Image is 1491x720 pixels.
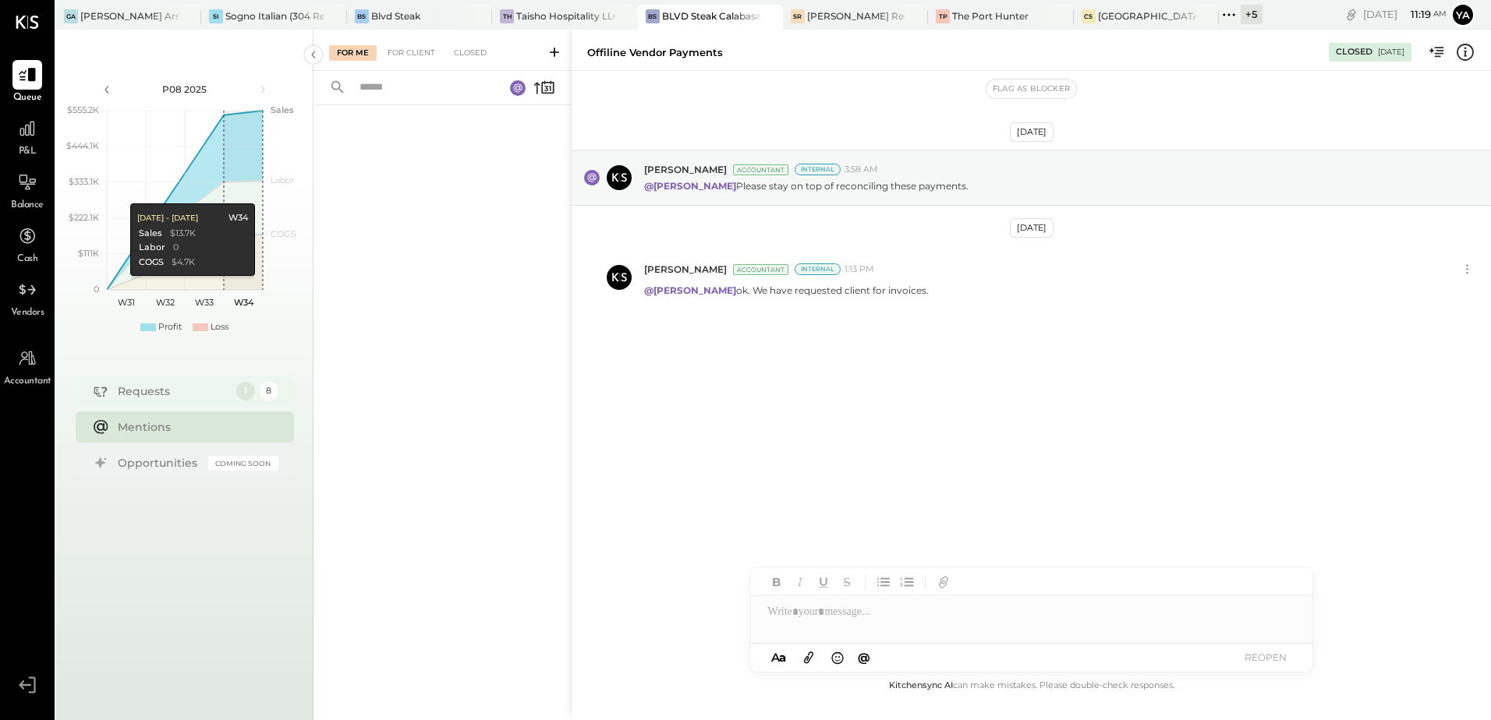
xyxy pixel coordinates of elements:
div: BS [646,9,660,23]
span: Vendors [11,306,44,320]
button: Flag as Blocker [986,79,1076,98]
div: W34 [228,212,247,224]
span: Accountant [4,375,51,389]
div: Opportunities [118,455,200,471]
div: Labor [138,242,165,254]
span: Cash [17,252,37,266]
span: [PERSON_NAME] [644,163,727,176]
div: 1 [236,382,255,401]
div: Accountant [733,164,788,175]
button: Strikethrough [837,572,857,592]
button: Italic [790,572,810,592]
button: Aa [767,649,792,666]
div: Offiline Vendor Payments [587,45,723,60]
span: Balance [11,199,44,213]
span: 3:58 AM [845,164,878,176]
button: Bold [767,572,787,592]
div: Mentions [118,419,271,435]
div: [DATE] - [DATE] [136,213,197,224]
button: Unordered List [873,572,894,592]
div: Internal [795,164,841,175]
div: CS [1082,9,1096,23]
div: [PERSON_NAME] Restaurant & Deli [807,9,905,23]
text: W31 [118,297,135,308]
div: + 5 [1241,5,1263,24]
div: [DATE] [1010,122,1054,142]
text: $555.2K [67,104,99,115]
div: Taisho Hospitality LLC [516,9,614,23]
button: @ [853,648,875,667]
div: [DATE] [1363,7,1447,22]
text: $222.1K [69,212,99,223]
strong: @[PERSON_NAME] [644,180,736,192]
span: @ [858,650,870,665]
div: [DATE] [1378,47,1404,58]
div: The Port Hunter [952,9,1029,23]
div: copy link [1344,6,1359,23]
div: SR [791,9,805,23]
button: Add URL [933,572,954,592]
div: 8 [260,382,278,401]
text: 0 [94,284,99,295]
button: Ordered List [897,572,917,592]
div: GA [64,9,78,23]
div: [PERSON_NAME] Arso [80,9,178,23]
div: Internal [795,263,841,275]
div: Closed [1336,46,1372,58]
button: REOPEN [1234,647,1297,668]
div: Closed [446,45,494,61]
a: Cash [1,221,54,266]
div: Coming Soon [208,456,278,471]
strong: @[PERSON_NAME] [644,284,736,296]
div: For Me [329,45,377,61]
span: a [779,650,786,665]
p: ok. We have requested client for invoices. [644,284,929,297]
span: [PERSON_NAME] [644,263,727,276]
div: Requests [118,383,228,399]
span: Queue [13,91,42,105]
text: $333.1K [69,176,99,187]
div: For Client [380,45,443,61]
div: Profit [158,321,182,334]
div: Loss [211,321,228,334]
button: Ya [1450,2,1475,27]
div: 0 [172,242,178,254]
a: Accountant [1,344,54,389]
a: P&L [1,114,54,159]
div: Sogno Italian (304 Restaurant) [225,9,323,23]
text: Sales [271,104,294,115]
div: BS [355,9,369,23]
text: $444.1K [66,140,99,151]
button: Underline [813,572,834,592]
text: Labor [271,175,294,185]
div: BLVD Steak Calabasas [662,9,760,23]
a: Vendors [1,275,54,320]
div: Sales [138,228,161,240]
div: P08 2025 [119,83,251,96]
text: COGS [271,228,296,239]
div: $13.7K [169,228,195,240]
div: TP [936,9,950,23]
span: P&L [19,145,37,159]
div: [DATE] [1010,218,1054,238]
text: $111K [78,248,99,259]
a: Queue [1,60,54,105]
div: $4.7K [171,256,194,269]
div: Accountant [733,264,788,275]
p: Please stay on top of reconciling these payments. [644,179,969,192]
div: TH [500,9,514,23]
text: W34 [233,297,253,308]
text: W33 [195,297,214,308]
div: SI [209,9,223,23]
div: COGS [138,256,163,269]
div: [GEOGRAPHIC_DATA][PERSON_NAME] [1098,9,1195,23]
span: 1:13 PM [845,263,874,276]
text: W32 [156,297,175,308]
a: Balance [1,168,54,213]
div: Blvd Steak [371,9,420,23]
